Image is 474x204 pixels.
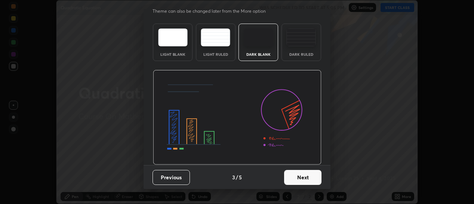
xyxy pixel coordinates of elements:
img: darkTheme.f0cc69e5.svg [244,28,273,46]
img: lightTheme.e5ed3b09.svg [158,28,188,46]
img: darkRuledTheme.de295e13.svg [286,28,316,46]
h4: 3 [232,173,235,181]
h4: / [236,173,238,181]
h4: 5 [239,173,242,181]
div: Dark Ruled [286,52,316,56]
div: Dark Blank [243,52,273,56]
button: Previous [153,170,190,185]
img: lightRuledTheme.5fabf969.svg [201,28,230,46]
img: darkThemeBanner.d06ce4a2.svg [153,70,321,165]
p: Theme can also be changed later from the More option [153,8,274,15]
div: Light Blank [158,52,188,56]
button: Next [284,170,321,185]
div: Light Ruled [201,52,231,56]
